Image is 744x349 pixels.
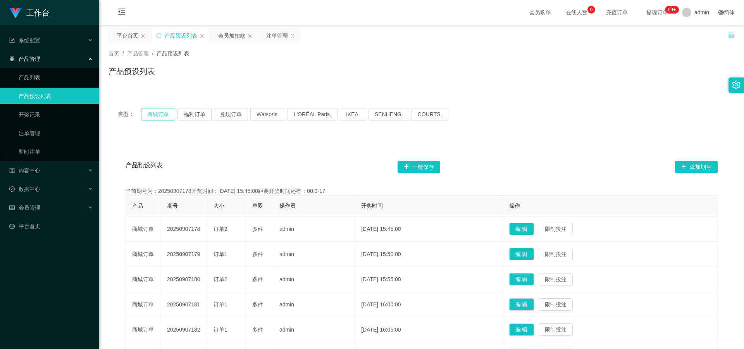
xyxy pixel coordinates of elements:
[126,161,163,173] span: 产品预设列表
[273,217,355,242] td: admin
[665,6,679,14] sup: 1107
[252,276,263,282] span: 多件
[355,292,503,317] td: [DATE] 16:00:00
[509,323,534,336] button: 编 辑
[141,34,145,38] i: 图标: close
[509,223,534,235] button: 编 辑
[509,298,534,311] button: 编 辑
[539,223,573,235] button: 限制投注
[675,161,718,173] button: 图标: plus添加期号
[9,168,15,173] i: 图标: profile
[642,10,672,15] span: 提现订单
[214,226,227,232] span: 订单2
[165,28,197,43] div: 产品预设列表
[161,217,207,242] td: 20250907178
[250,108,285,120] button: Watsons.
[108,0,135,25] i: 图标: menu-fold
[161,317,207,342] td: 20250907182
[126,317,161,342] td: 商城订单
[509,203,520,209] span: 操作
[9,56,40,62] span: 产品管理
[161,267,207,292] td: 20250907180
[509,273,534,285] button: 编 辑
[252,301,263,308] span: 多件
[19,70,93,85] a: 产品列表
[252,251,263,257] span: 多件
[412,108,448,120] button: COURTS.
[355,317,503,342] td: [DATE] 16:05:00
[19,144,93,160] a: 即时注单
[9,186,15,192] i: 图标: check-circle-o
[273,242,355,267] td: admin
[122,50,124,57] span: /
[19,107,93,122] a: 开奖记录
[9,218,93,234] a: 图标: dashboard平台首页
[161,242,207,267] td: 20250907179
[26,0,50,25] h1: 工作台
[108,50,119,57] span: 首页
[9,56,15,62] i: 图标: appstore-o
[161,292,207,317] td: 20250907181
[214,203,224,209] span: 大小
[539,248,573,260] button: 限制投注
[9,205,15,210] i: 图标: table
[369,108,409,120] button: SENHENG.
[214,251,227,257] span: 订单1
[132,203,143,209] span: 产品
[214,276,227,282] span: 订单2
[355,267,503,292] td: [DATE] 15:55:00
[126,242,161,267] td: 商城订单
[126,292,161,317] td: 商城订单
[9,8,22,19] img: logo.9652507e.png
[587,6,595,14] sup: 9
[9,37,40,43] span: 系统配置
[152,50,153,57] span: /
[273,267,355,292] td: admin
[214,108,248,120] button: 兑现订单
[266,28,288,43] div: 注单管理
[141,108,175,120] button: 商城订单
[288,108,338,120] button: L'ORÉAL Paris.
[252,327,263,333] span: 多件
[361,203,383,209] span: 开奖时间
[19,88,93,104] a: 产品预设列表
[19,126,93,141] a: 注单管理
[248,34,252,38] i: 图标: close
[539,273,573,285] button: 限制投注
[167,203,178,209] span: 期号
[9,38,15,43] i: 图标: form
[728,31,735,38] i: 图标: unlock
[562,10,591,15] span: 在线人数
[157,50,189,57] span: 产品预设列表
[273,317,355,342] td: admin
[273,292,355,317] td: admin
[9,205,40,211] span: 会员管理
[126,267,161,292] td: 商城订单
[117,28,138,43] div: 平台首页
[156,33,162,38] i: 图标: sync
[340,108,366,120] button: IKEA.
[355,242,503,267] td: [DATE] 15:50:00
[177,108,212,120] button: 福利订单
[9,186,40,192] span: 数据中心
[732,81,741,89] i: 图标: setting
[108,65,155,77] h1: 产品预设列表
[214,327,227,333] span: 订单1
[218,28,245,43] div: 会员加扣款
[9,167,40,174] span: 内容中心
[126,217,161,242] td: 商城订单
[718,10,724,15] i: 图标: global
[200,34,204,38] i: 图标: close
[118,108,141,120] span: 类型：
[290,34,295,38] i: 图标: close
[279,203,296,209] span: 操作员
[214,301,227,308] span: 订单1
[252,203,263,209] span: 单双
[602,10,632,15] span: 充值订单
[9,9,50,15] a: 工作台
[398,161,440,173] button: 图标: plus一键保存
[127,50,149,57] span: 产品管理
[509,248,534,260] button: 编 辑
[539,323,573,336] button: 限制投注
[252,226,263,232] span: 多件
